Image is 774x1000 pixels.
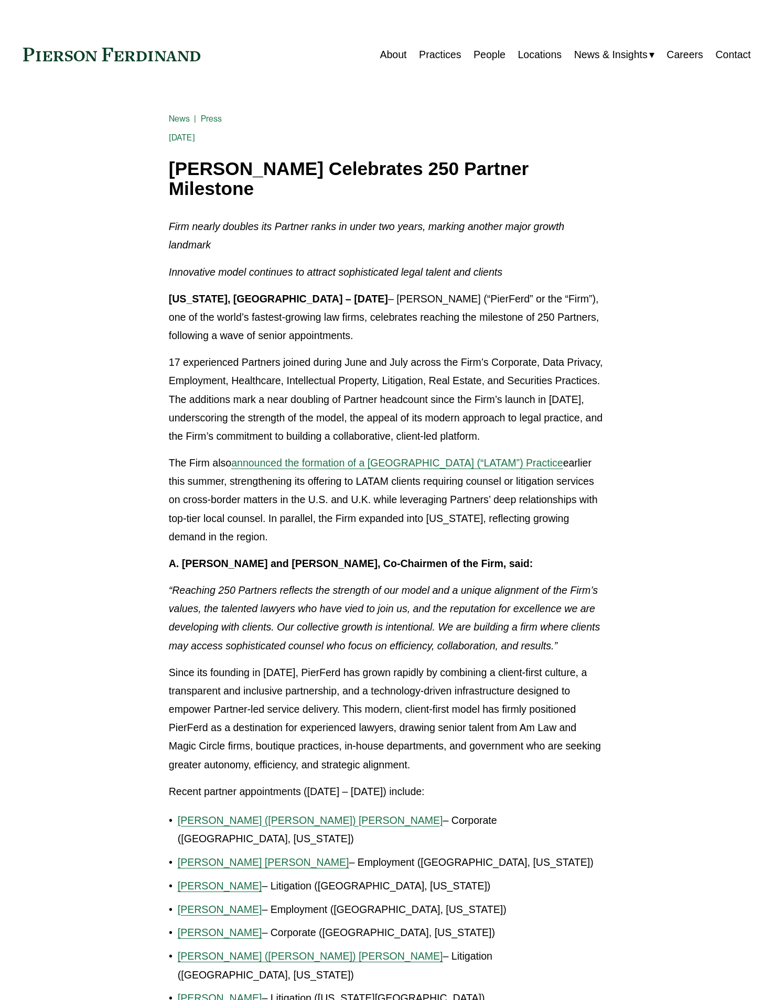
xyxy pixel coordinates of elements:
p: – Corporate ([GEOGRAPHIC_DATA], [US_STATE]) [178,811,605,848]
strong: [US_STATE], [GEOGRAPHIC_DATA] – [DATE] [169,293,388,305]
a: [PERSON_NAME] ([PERSON_NAME]) [PERSON_NAME] [178,814,443,826]
a: [PERSON_NAME] [178,904,262,915]
em: “Reaching 250 Partners reflects the strength of our model and a unique alignment of the Firm’s va... [169,584,603,651]
a: About [380,45,406,65]
p: The Firm also earlier this summer, strengthening its offering to LATAM clients requiring counsel ... [169,454,605,546]
a: folder dropdown [574,45,654,65]
h1: [PERSON_NAME] Celebrates 250 Partner Milestone [169,159,605,199]
p: – [PERSON_NAME] (“PierFerd” or the “Firm”), one of the world’s fastest-growing law firms, celebra... [169,290,605,345]
a: People [474,45,506,65]
p: – Litigation ([GEOGRAPHIC_DATA], [US_STATE]) [178,947,605,984]
a: [PERSON_NAME] [178,927,262,938]
a: Practices [419,45,461,65]
a: News [169,114,190,124]
a: Press [201,114,222,124]
p: – Employment ([GEOGRAPHIC_DATA], [US_STATE]) [178,853,605,872]
em: Innovative model continues to attract sophisticated legal talent and clients [169,266,502,278]
a: [PERSON_NAME] [PERSON_NAME] [178,856,349,868]
strong: A. [PERSON_NAME] and [PERSON_NAME], Co-Chairmen of the Firm, said: [169,558,533,569]
a: announced the formation of a [GEOGRAPHIC_DATA] (“LATAM”) Practice [231,457,563,469]
a: [PERSON_NAME] [178,880,262,892]
p: – Corporate ([GEOGRAPHIC_DATA], [US_STATE]) [178,923,605,942]
p: Since its founding in [DATE], PierFerd has grown rapidly by combining a client-first culture, a t... [169,664,605,774]
p: Recent partner appointments ([DATE] – [DATE]) include: [169,782,605,801]
a: Contact [715,45,750,65]
p: – Litigation ([GEOGRAPHIC_DATA], [US_STATE]) [178,877,605,895]
p: 17 experienced Partners joined during June and July across the Firm’s Corporate, Data Privacy, Em... [169,353,605,445]
a: [PERSON_NAME] ([PERSON_NAME]) [PERSON_NAME] [178,950,443,962]
p: – Employment ([GEOGRAPHIC_DATA], [US_STATE]) [178,900,605,919]
a: Locations [518,45,562,65]
a: Careers [666,45,703,65]
em: Firm nearly doubles its Partner ranks in under two years, marking another major growth landmark [169,221,567,251]
span: News & Insights [574,46,648,64]
span: [DATE] [169,133,195,143]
